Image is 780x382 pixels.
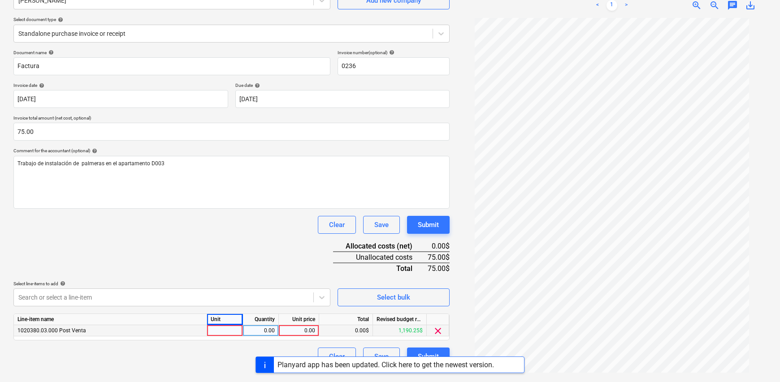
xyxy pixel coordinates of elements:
div: Due date [235,82,450,88]
div: Select line-items to add [13,281,330,287]
button: Clear [318,216,356,234]
div: Comment for the accountant (optional) [13,148,450,154]
div: Submit [418,219,439,231]
div: 0.00$ [427,241,450,252]
div: Clear [329,351,345,362]
span: Trabajo de instalación de palmeras en el apartamento D003 [17,160,165,167]
span: help [56,17,63,22]
div: Total [333,263,426,274]
iframe: Chat Widget [735,339,780,382]
input: Invoice total amount (net cost, optional) [13,123,450,141]
div: Save [374,351,389,362]
div: Clear [329,219,345,231]
div: 0.00$ [319,325,373,336]
div: Quantity [243,314,279,325]
div: Select document type [13,17,450,22]
span: help [387,50,394,55]
div: Unallocated costs [333,252,426,263]
button: Submit [407,348,450,365]
input: Invoice number [338,57,450,75]
div: Revised budget remaining [373,314,427,325]
div: Unit price [279,314,319,325]
div: Invoice number (optional) [338,50,450,56]
span: help [58,281,65,286]
span: help [253,83,260,88]
div: Save [374,219,389,231]
input: Invoice date not specified [13,90,228,108]
div: Allocated costs (net) [333,241,426,252]
button: Save [363,348,400,365]
div: Submit [418,351,439,362]
div: 0.00 [282,325,315,336]
input: Due date not specified [235,90,450,108]
div: Line-item name [14,314,207,325]
span: clear [433,326,443,336]
input: Document name [13,57,330,75]
div: 75.00$ [427,263,450,274]
div: Unit [207,314,243,325]
span: help [37,83,44,88]
button: Submit [407,216,450,234]
button: Select bulk [338,288,450,306]
div: Select bulk [377,292,410,303]
div: Invoice date [13,82,228,88]
div: Document name [13,50,330,56]
span: help [47,50,54,55]
button: Clear [318,348,356,365]
div: Widget de chat [735,339,780,382]
span: help [90,148,97,154]
div: 0.00 [247,325,275,336]
button: Save [363,216,400,234]
span: 1020380.03.000 Post Venta [17,327,86,334]
div: 1,190.25$ [373,325,427,336]
div: Total [319,314,373,325]
div: Planyard app has been updated. Click here to get the newest version. [277,361,494,369]
div: 75.00$ [427,252,450,263]
p: Invoice total amount (net cost, optional) [13,115,450,123]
